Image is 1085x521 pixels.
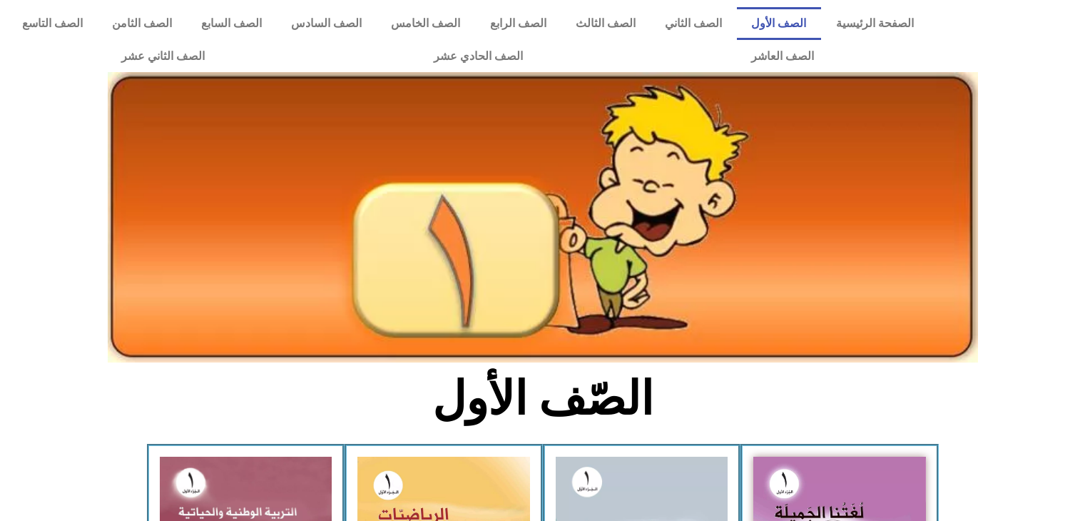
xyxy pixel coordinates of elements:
[319,40,636,73] a: الصف الحادي عشر
[737,7,821,40] a: الصف الأول
[637,40,928,73] a: الصف العاشر
[186,7,276,40] a: الصف السابع
[377,7,475,40] a: الصف الخامس
[561,7,650,40] a: الصف الثالث
[475,7,561,40] a: الصف الرابع
[7,40,319,73] a: الصف الثاني عشر
[277,7,377,40] a: الصف السادس
[821,7,928,40] a: الصفحة الرئيسية
[650,7,736,40] a: الصف الثاني
[307,371,778,427] h2: الصّف الأول
[97,7,186,40] a: الصف الثامن
[7,7,97,40] a: الصف التاسع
